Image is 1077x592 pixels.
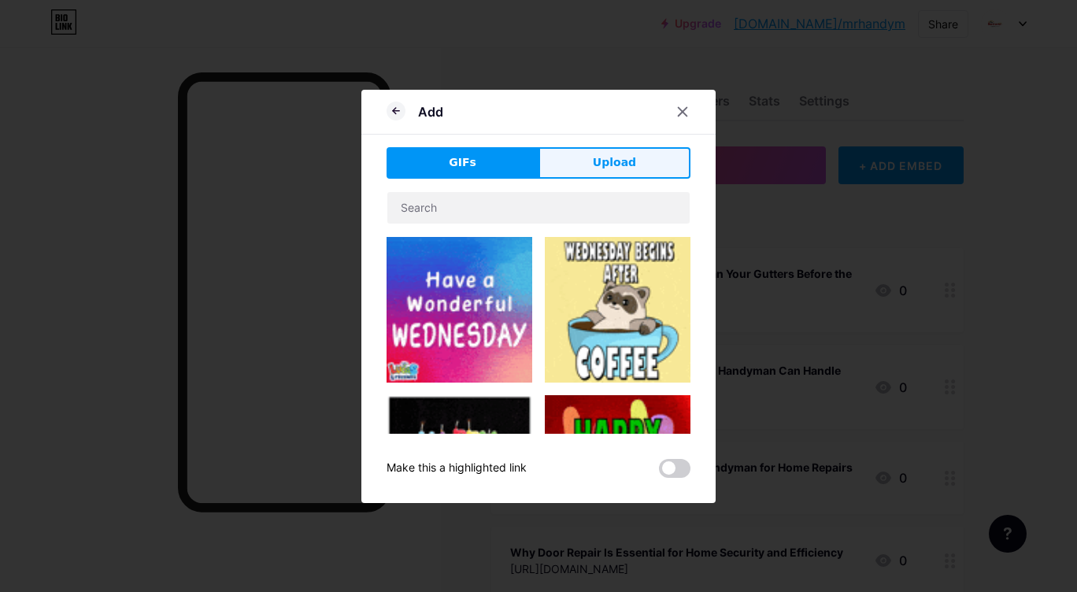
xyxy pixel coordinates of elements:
[538,147,690,179] button: Upload
[545,395,690,541] img: Gihpy
[418,102,443,121] div: Add
[387,192,690,224] input: Search
[387,459,527,478] div: Make this a highlighted link
[387,237,532,383] img: Gihpy
[449,154,476,171] span: GIFs
[545,237,690,383] img: Gihpy
[387,395,532,500] img: Gihpy
[387,147,538,179] button: GIFs
[593,154,636,171] span: Upload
